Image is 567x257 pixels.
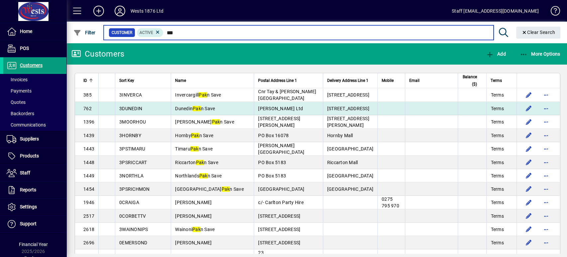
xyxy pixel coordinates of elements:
[327,160,358,165] span: Riccarton Mall
[72,27,97,39] button: Filter
[491,105,504,112] span: Terms
[541,184,551,194] button: More options
[119,92,142,98] span: 3INVERCA
[3,97,66,108] a: Quotes
[20,153,39,158] span: Products
[83,133,94,138] span: 1439
[521,30,555,35] span: Clear Search
[83,77,94,84] div: ID
[541,224,551,235] button: More options
[327,116,369,128] span: [STREET_ADDRESS][PERSON_NAME]
[190,146,199,151] em: Pak
[541,237,551,248] button: More options
[20,136,39,141] span: Suppliers
[523,211,534,221] button: Edit
[452,6,539,16] div: Staff [EMAIL_ADDRESS][DOMAIN_NAME]
[258,77,297,84] span: Postal Address Line 1
[119,146,145,151] span: 3PSTIMARU
[491,172,504,179] span: Terms
[523,130,534,141] button: Edit
[7,100,26,105] span: Quotes
[3,148,66,164] a: Products
[258,227,300,232] span: [STREET_ADDRESS]
[382,196,399,208] span: 0275 795 970
[175,240,212,245] span: [PERSON_NAME]
[327,92,369,98] span: [STREET_ADDRESS]
[7,111,34,116] span: Backorders
[258,160,286,165] span: PO Box 5183
[119,133,141,138] span: 3HORNBY
[175,213,212,219] span: [PERSON_NAME]
[258,186,304,192] span: [GEOGRAPHIC_DATA]
[20,204,37,209] span: Settings
[83,106,92,111] span: 762
[523,197,534,208] button: Edit
[491,239,504,246] span: Terms
[545,1,559,23] a: Knowledge Base
[523,224,534,235] button: Edit
[119,119,146,125] span: 3MOORHOU
[131,6,163,16] div: Wests 1876 Ltd
[175,173,222,178] span: Northlands n Save
[491,92,504,98] span: Terms
[175,186,244,192] span: [GEOGRAPHIC_DATA] n Save
[119,77,134,84] span: Sort Key
[409,77,454,84] div: Email
[7,122,46,128] span: Communications
[491,226,504,233] span: Terms
[491,186,504,192] span: Terms
[491,159,504,166] span: Terms
[462,73,477,88] span: Balance ($)
[175,106,215,111] span: Dunedin n Save
[462,73,483,88] div: Balance ($)
[409,77,420,84] span: Email
[523,237,534,248] button: Edit
[7,88,32,94] span: Payments
[523,117,534,127] button: Edit
[175,77,250,84] div: Name
[258,143,304,155] span: [PERSON_NAME][GEOGRAPHIC_DATA]
[175,200,212,205] span: [PERSON_NAME]
[541,170,551,181] button: More options
[3,40,66,57] a: POS
[83,227,94,232] span: 2618
[109,5,131,17] button: Profile
[112,29,132,36] span: Customer
[523,90,534,100] button: Edit
[222,186,230,192] em: Pak
[83,119,94,125] span: 1396
[212,119,220,125] em: Pak
[541,157,551,168] button: More options
[3,23,66,40] a: Home
[541,197,551,208] button: More options
[20,63,43,68] span: Customers
[541,117,551,127] button: More options
[119,227,148,232] span: 3WAINONIPS
[541,143,551,154] button: More options
[175,92,221,98] span: Invercargill n Save
[327,133,353,138] span: Hornby Mall
[491,119,504,125] span: Terms
[523,157,534,168] button: Edit
[518,48,562,60] button: More Options
[119,213,146,219] span: 0CORBETTV
[83,200,94,205] span: 1946
[484,48,507,60] button: Add
[83,173,94,178] span: 1449
[491,213,504,219] span: Terms
[382,77,394,84] span: Mobile
[83,240,94,245] span: 2696
[119,106,142,111] span: 3DUNEDIN
[83,92,92,98] span: 385
[523,170,534,181] button: Edit
[523,184,534,194] button: Edit
[119,173,143,178] span: 3NORTHLA
[327,146,373,151] span: [GEOGRAPHIC_DATA]
[491,77,502,84] span: Terms
[3,74,66,85] a: Invoices
[258,89,316,101] span: Cnr Tay & [PERSON_NAME][GEOGRAPHIC_DATA]
[523,143,534,154] button: Edit
[3,131,66,147] a: Suppliers
[88,5,109,17] button: Add
[196,160,204,165] em: Pak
